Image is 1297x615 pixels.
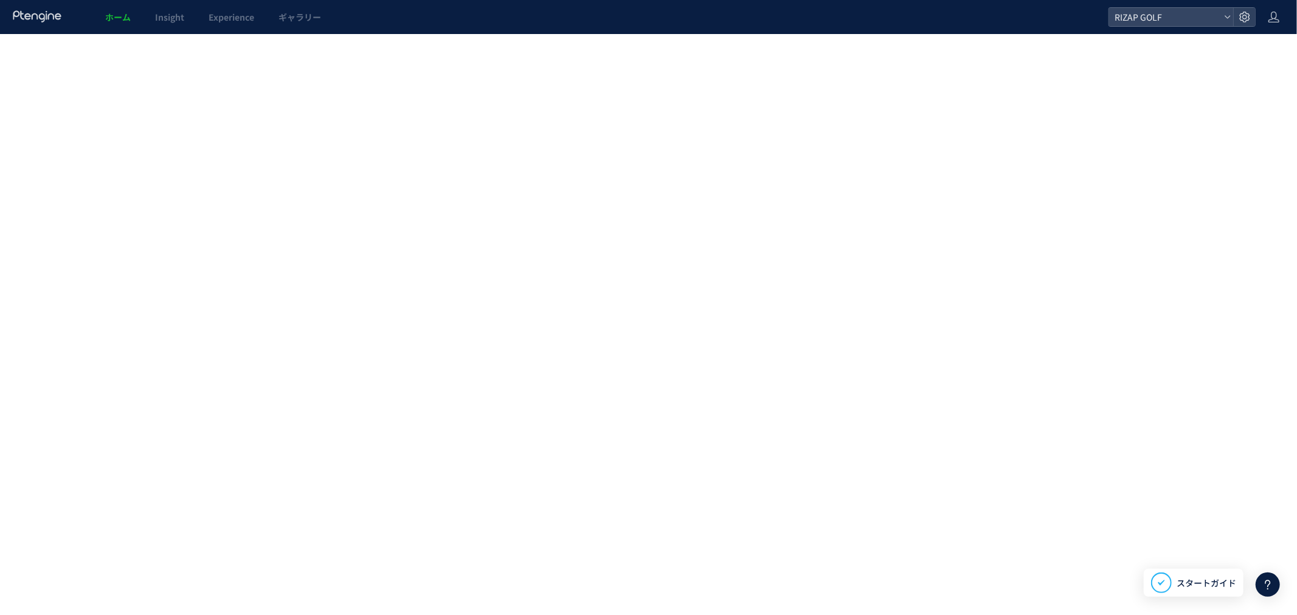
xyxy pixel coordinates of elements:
[1111,8,1219,26] span: RIZAP GOLF
[209,11,254,23] span: Experience
[155,11,184,23] span: Insight
[1177,577,1236,589] span: スタートガイド
[105,11,131,23] span: ホーム
[278,11,321,23] span: ギャラリー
